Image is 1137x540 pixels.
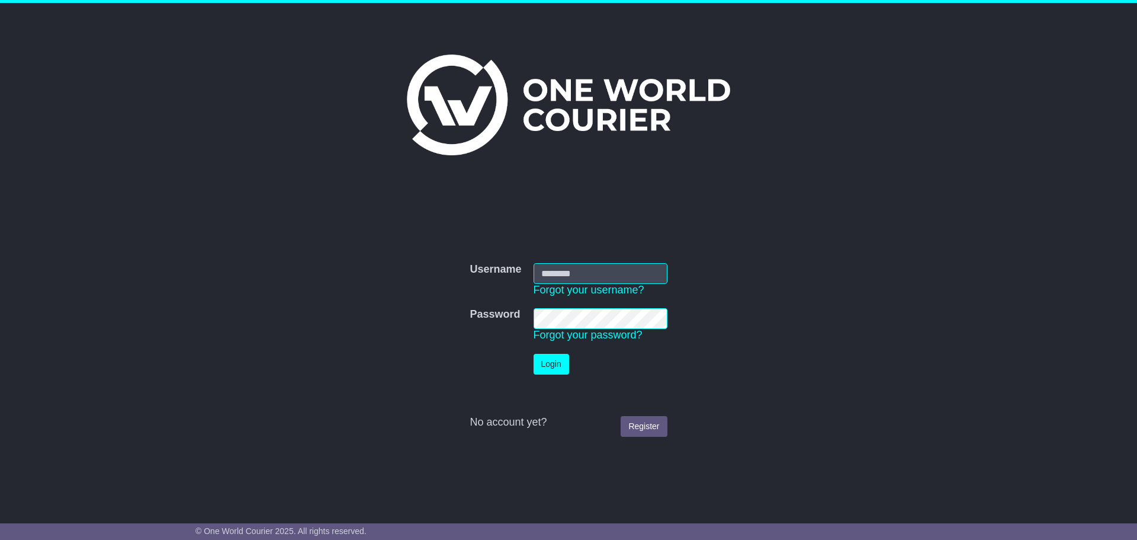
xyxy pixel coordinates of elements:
img: One World [407,55,730,155]
a: Forgot your password? [534,329,643,341]
a: Register [621,416,667,437]
button: Login [534,354,569,375]
label: Username [470,263,521,276]
a: Forgot your username? [534,284,644,296]
span: © One World Courier 2025. All rights reserved. [195,526,367,536]
label: Password [470,308,520,321]
div: No account yet? [470,416,667,429]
